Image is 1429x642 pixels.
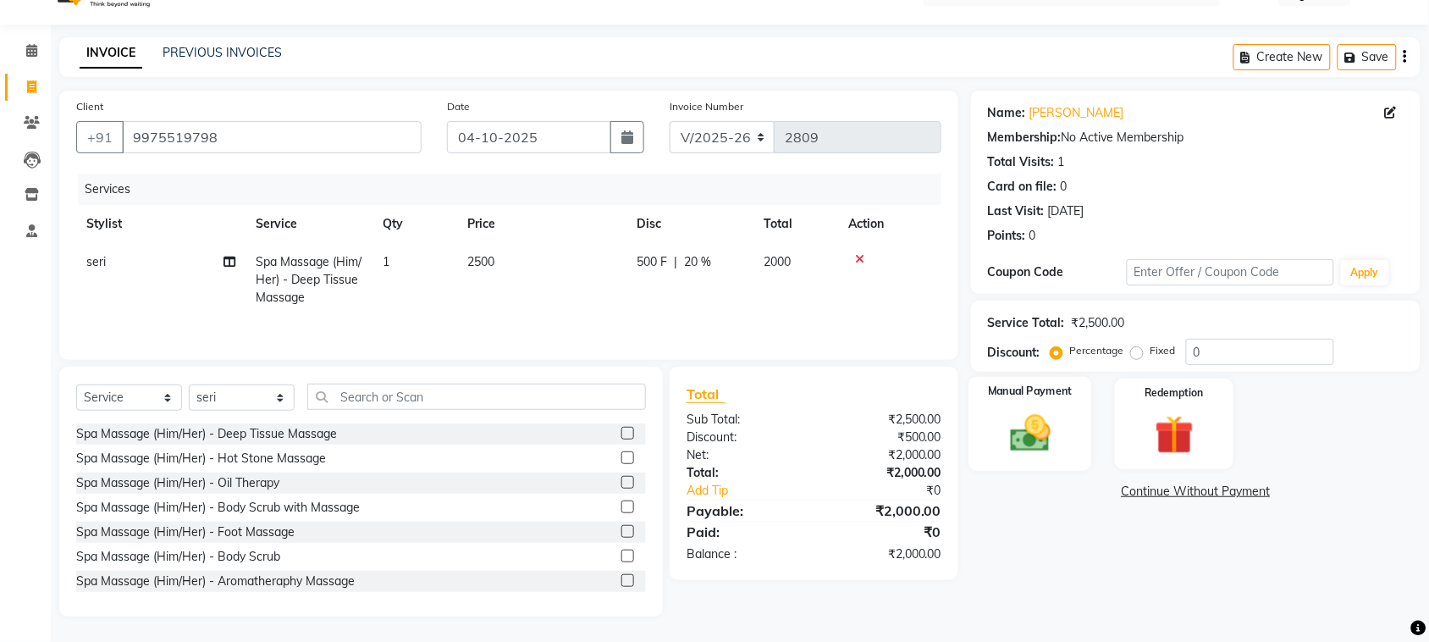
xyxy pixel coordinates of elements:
[674,253,677,271] span: |
[246,205,372,243] th: Service
[814,545,954,563] div: ₹2,000.00
[997,410,1063,457] img: _cash.svg
[1145,385,1204,401] label: Redemption
[814,429,954,446] div: ₹500.00
[674,411,814,429] div: Sub Total:
[76,450,326,468] div: Spa Massage (Him/Her) - Hot Stone Massage
[256,254,361,305] span: Spa Massage (Him/Her) - Deep Tissue Massage
[76,99,103,114] label: Client
[1127,259,1334,285] input: Enter Offer / Coupon Code
[988,178,1057,196] div: Card on file:
[1072,314,1125,332] div: ₹2,500.00
[307,384,646,410] input: Search or Scan
[988,384,1073,400] label: Manual Payment
[1150,343,1176,358] label: Fixed
[674,464,814,482] div: Total:
[76,573,355,590] div: Spa Massage (Him/Her) - Aromatheraphy Massage
[988,314,1065,332] div: Service Total:
[988,263,1127,281] div: Coupon Code
[814,522,954,542] div: ₹0
[467,254,494,269] span: 2500
[457,205,626,243] th: Price
[637,253,667,271] span: 500 F
[76,474,279,492] div: Spa Massage (Him/Her) - Oil Therapy
[674,429,814,446] div: Discount:
[988,202,1045,220] div: Last Visit:
[1029,104,1124,122] a: [PERSON_NAME]
[122,121,422,153] input: Search by Name/Mobile/Email/Code
[1029,227,1036,245] div: 0
[76,548,280,566] div: Spa Massage (Him/Her) - Body Scrub
[76,205,246,243] th: Stylist
[814,464,954,482] div: ₹2,000.00
[76,425,337,443] div: Spa Massage (Him/Her) - Deep Tissue Massage
[76,499,360,517] div: Spa Massage (Him/Her) - Body Scrub with Massage
[1143,411,1206,459] img: _gift.svg
[1338,44,1397,70] button: Save
[988,153,1055,171] div: Total Visits:
[687,385,726,403] span: Total
[78,174,954,205] div: Services
[1233,44,1331,70] button: Create New
[684,253,711,271] span: 20 %
[1341,260,1389,285] button: Apply
[76,523,295,541] div: Spa Massage (Him/Her) - Foot Massage
[988,344,1040,362] div: Discount:
[447,99,470,114] label: Date
[814,446,954,464] div: ₹2,000.00
[988,129,1404,147] div: No Active Membership
[674,545,814,563] div: Balance :
[837,482,954,500] div: ₹0
[674,446,814,464] div: Net:
[988,104,1026,122] div: Name:
[670,99,743,114] label: Invoice Number
[383,254,389,269] span: 1
[76,121,124,153] button: +91
[1058,153,1065,171] div: 1
[1048,202,1084,220] div: [DATE]
[838,205,941,243] th: Action
[988,129,1062,147] div: Membership:
[163,45,282,60] a: PREVIOUS INVOICES
[626,205,753,243] th: Disc
[372,205,457,243] th: Qty
[1070,343,1124,358] label: Percentage
[86,254,106,269] span: seri
[974,483,1417,501] a: Continue Without Payment
[674,522,814,542] div: Paid:
[764,254,791,269] span: 2000
[814,411,954,429] div: ₹2,500.00
[814,501,954,521] div: ₹2,000.00
[674,501,814,521] div: Payable:
[753,205,838,243] th: Total
[1061,178,1068,196] div: 0
[988,227,1026,245] div: Points:
[674,482,837,500] a: Add Tip
[80,38,142,69] a: INVOICE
